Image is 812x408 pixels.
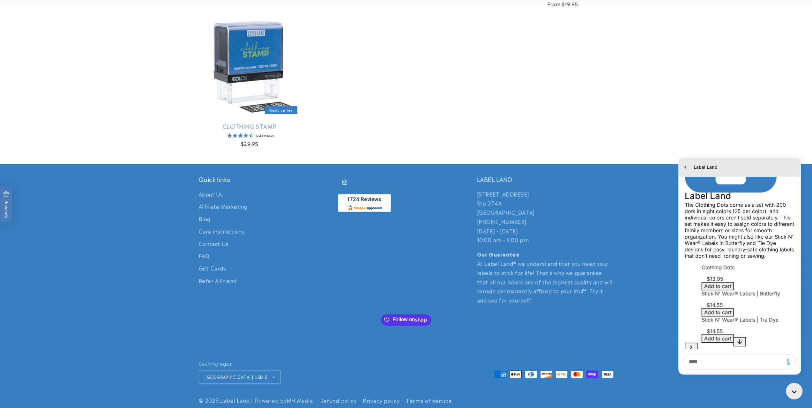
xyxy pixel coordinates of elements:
a: Affiliate Marketing [199,200,248,212]
p: At Label Land® we understand that you need your labels to stick for life! That's why we guarantee... [477,249,614,305]
strong: Our Guarantee [477,250,520,258]
h2: LABEL LAND [477,175,614,183]
a: Refer A Friend [199,274,237,287]
small: © 2025, [199,396,250,404]
a: Refund policy [320,396,357,405]
iframe: Gorgias live chat messenger [783,381,806,402]
a: Label Land [220,396,250,404]
h2: Quick links [199,175,335,183]
a: Contact Us [199,237,229,250]
a: MH Media - open in a new tab [287,396,313,404]
a: Care instructions [199,225,244,237]
span: [GEOGRAPHIC_DATA] | USD $ [205,374,268,380]
button: [GEOGRAPHIC_DATA] | USD $ [199,370,280,383]
a: Terms of service [406,396,452,405]
iframe: Sign Up via Text for Offers [5,357,81,376]
a: Privacy policy [363,396,399,405]
iframe: Gorgias live chat window [674,154,806,379]
h2: Country/region [199,360,280,367]
a: Gift Cards [199,262,226,274]
a: FAQ [199,249,210,262]
a: Blog [199,212,211,225]
a: About Us [199,189,223,200]
p: [STREET_ADDRESS] Ste 274A [GEOGRAPHIC_DATA] [PHONE_NUMBER] [DATE] - [DATE] 10:00 am - 5:00 pm [477,189,614,245]
span: Rewards [3,191,9,218]
small: | Powered by . [251,396,314,404]
a: Clothing Stamp [199,122,301,130]
a: shopperapproved.com [338,194,391,214]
